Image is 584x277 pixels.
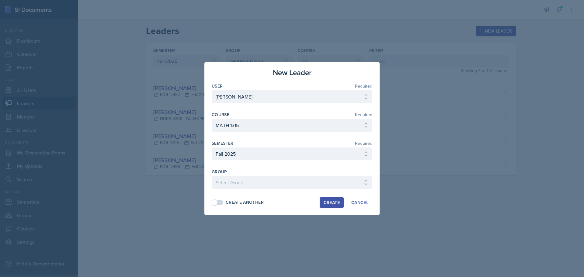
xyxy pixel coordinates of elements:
span: Required [355,113,372,117]
div: Cancel [351,200,368,205]
div: Create Another [226,199,264,206]
label: Semester [212,140,234,146]
label: Course [212,112,229,118]
button: Cancel [347,197,372,208]
button: Create [320,197,344,208]
h3: New Leader [212,67,372,78]
span: Required [355,141,372,145]
div: Create [324,200,340,205]
span: Required [355,84,372,88]
label: User [212,83,223,89]
label: Group [212,169,227,175]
